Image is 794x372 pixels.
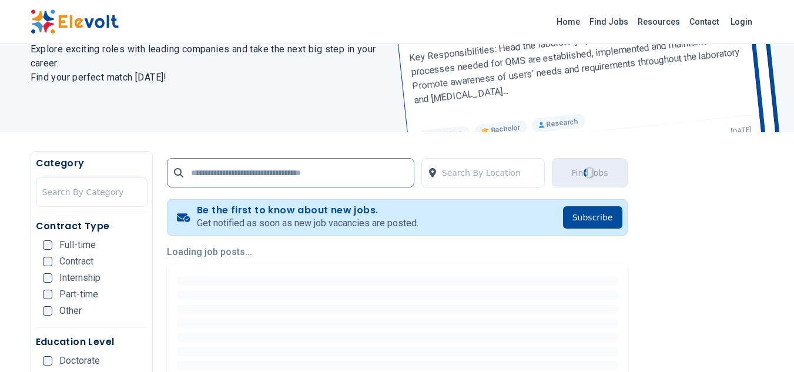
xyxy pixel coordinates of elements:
[583,166,597,179] div: Loading...
[36,335,148,349] h5: Education Level
[59,356,100,366] span: Doctorate
[36,156,148,170] h5: Category
[43,257,52,266] input: Contract
[633,12,685,31] a: Resources
[197,205,418,216] h4: Be the first to know about new jobs.
[197,216,418,230] p: Get notified as soon as new job vacancies are posted.
[43,356,52,366] input: Doctorate
[585,12,633,31] a: Find Jobs
[43,273,52,283] input: Internship
[59,273,100,283] span: Internship
[31,9,119,34] img: Elevolt
[59,240,96,250] span: Full-time
[59,290,98,299] span: Part-time
[563,206,622,229] button: Subscribe
[43,240,52,250] input: Full-time
[43,306,52,316] input: Other
[31,42,383,85] h2: Explore exciting roles with leading companies and take the next big step in your career. Find you...
[36,219,148,233] h5: Contract Type
[685,12,723,31] a: Contact
[167,245,628,259] p: Loading job posts...
[43,290,52,299] input: Part-time
[735,316,794,372] iframe: Chat Widget
[59,257,93,266] span: Contract
[59,306,82,316] span: Other
[552,12,585,31] a: Home
[552,158,627,187] button: Find JobsLoading...
[723,10,759,33] a: Login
